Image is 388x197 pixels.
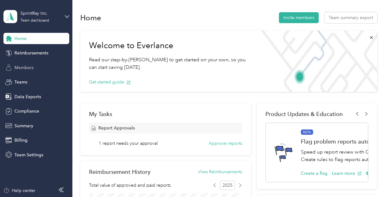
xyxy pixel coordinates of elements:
[89,169,150,175] h2: Reimbursement History
[353,162,388,197] iframe: Everlance-gr Chat Button Frame
[20,19,49,23] div: Team dashboard
[89,182,171,189] span: Total value of approved and paid reports
[301,170,328,177] button: Create a flag
[14,108,39,114] span: Compliance
[80,14,101,21] h1: Home
[99,140,158,147] span: 1 report needs your approval
[324,12,377,23] button: Team summary export
[20,10,60,17] div: SprintRay Inc.
[265,111,343,117] span: Product Updates & Education
[14,123,33,129] span: Summary
[332,170,362,177] button: Learn more
[198,169,242,175] button: View Reimbursements
[14,93,41,100] span: Data Exports
[89,111,243,117] div: My Tasks
[220,181,235,190] span: 2025
[89,41,247,51] h1: Welcome to Everlance
[3,187,35,194] button: Help center
[14,152,43,158] span: Team Settings
[14,35,27,42] span: Home
[14,137,28,144] span: Billing
[256,31,377,92] img: Welcome to everlance
[89,56,247,71] p: Read our step-by-[PERSON_NAME] to get started on your own, so you can start saving [DATE].
[14,50,48,56] span: Reimbursements
[301,129,313,135] span: BETA
[14,64,34,71] span: Members
[98,125,135,131] span: Report Approvals
[14,79,27,85] span: Teams
[209,140,242,147] button: Approve reports
[279,12,319,23] button: Invite members
[89,79,131,85] button: Get started guide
